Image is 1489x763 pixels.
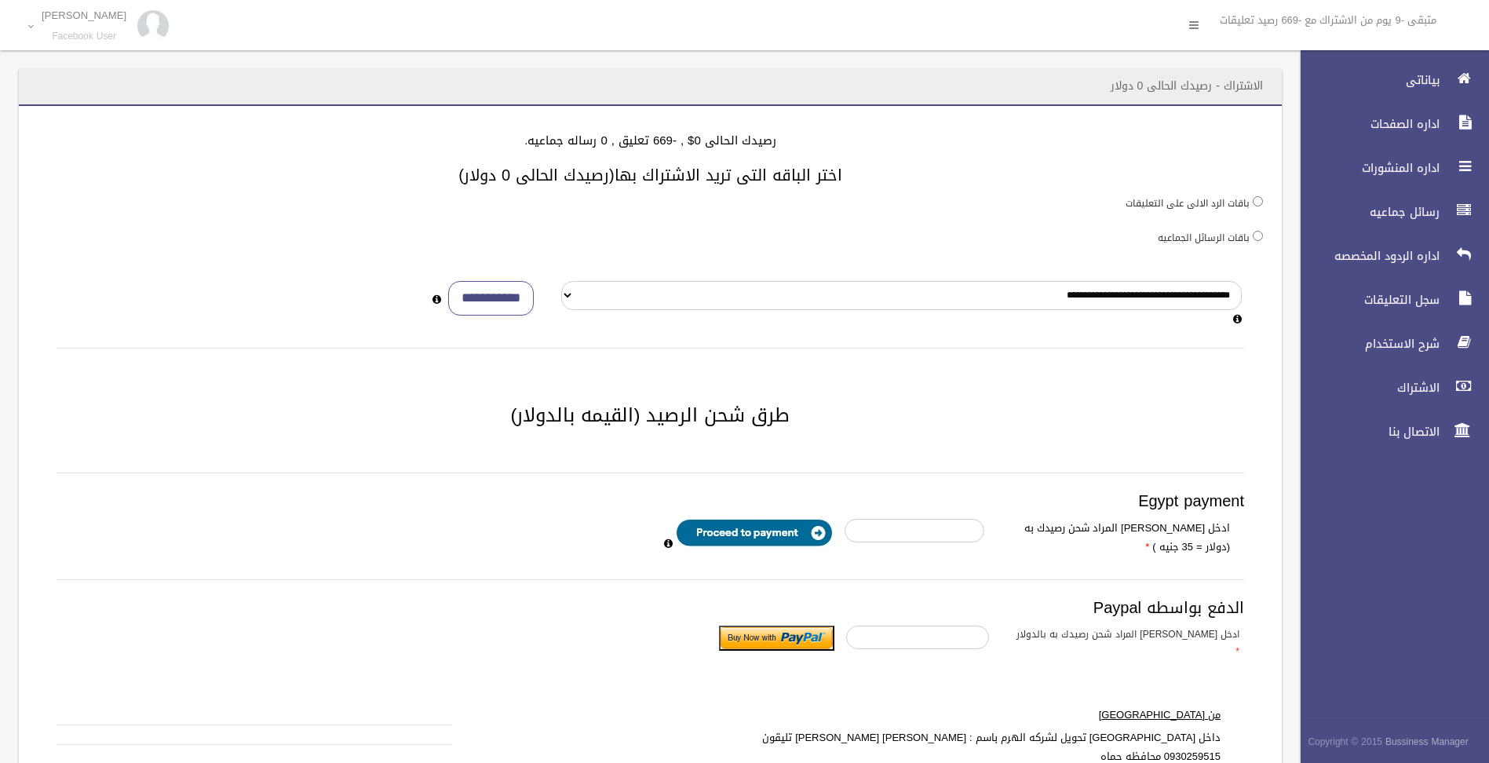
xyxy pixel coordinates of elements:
[1287,248,1444,264] span: اداره الردود المخصصه
[1092,71,1282,101] header: الاشتراك - رصيدك الحالى 0 دولار
[1287,72,1444,88] span: بياناتى
[1308,733,1382,750] span: Copyright © 2015
[1287,424,1444,440] span: الاتصال بنا
[57,492,1244,509] h3: Egypt payment
[719,626,834,651] input: Submit
[1287,151,1489,185] a: اداره المنشورات
[1001,626,1251,660] label: ادخل [PERSON_NAME] المراد شحن رصيدك به بالدولار
[1287,371,1489,405] a: الاشتراك
[1158,229,1250,246] label: باقات الرسائل الجماعيه
[38,166,1263,184] h3: اختر الباقه التى تريد الاشتراك بها(رصيدك الحالى 0 دولار)
[721,706,1232,725] label: من [GEOGRAPHIC_DATA]
[1287,414,1489,449] a: الاتصال بنا
[137,10,169,42] img: 84628273_176159830277856_972693363922829312_n.jpg
[38,405,1263,425] h2: طرق شحن الرصيد (القيمه بالدولار)
[1287,195,1489,229] a: رسائل جماعيه
[1287,292,1444,308] span: سجل التعليقات
[1287,107,1489,141] a: اداره الصفحات
[1385,733,1469,750] strong: Bussiness Manager
[57,599,1244,616] h3: الدفع بواسطه Paypal
[1287,336,1444,352] span: شرح الاستخدام
[42,31,126,42] small: Facebook User
[1287,63,1489,97] a: بياناتى
[1287,283,1489,317] a: سجل التعليقات
[1126,195,1250,212] label: باقات الرد الالى على التعليقات
[996,519,1242,557] label: ادخل [PERSON_NAME] المراد شحن رصيدك به (دولار = 35 جنيه )
[1287,380,1444,396] span: الاشتراك
[1287,239,1489,273] a: اداره الردود المخصصه
[1287,327,1489,361] a: شرح الاستخدام
[42,9,126,21] p: [PERSON_NAME]
[1287,116,1444,132] span: اداره الصفحات
[38,134,1263,148] h4: رصيدك الحالى 0$ , -669 تعليق , 0 رساله جماعيه.
[1287,204,1444,220] span: رسائل جماعيه
[1287,160,1444,176] span: اداره المنشورات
